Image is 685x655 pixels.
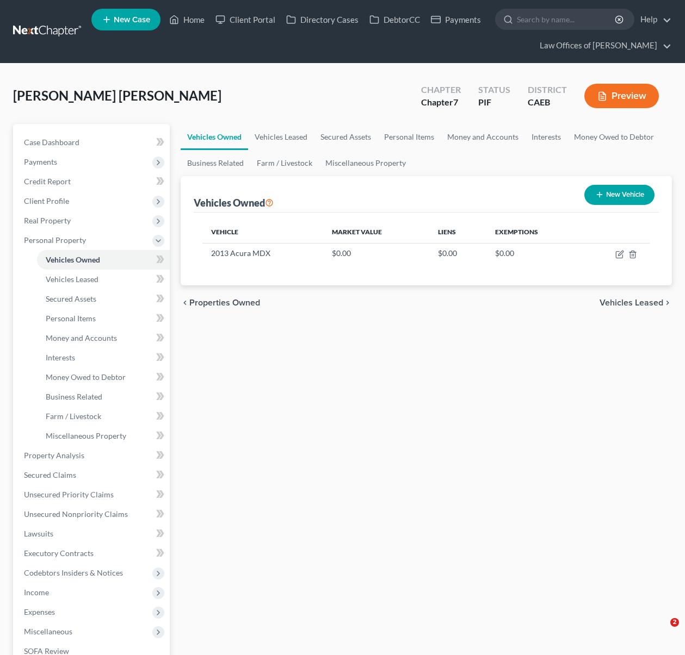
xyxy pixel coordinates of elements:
a: Money Owed to Debtor [37,367,170,387]
a: Farm / Livestock [250,150,319,176]
span: Miscellaneous [24,627,72,636]
span: [PERSON_NAME] [PERSON_NAME] [13,88,221,103]
a: Case Dashboard [15,133,170,152]
span: Vehicles Leased [600,298,663,307]
a: Vehicles Owned [181,124,248,150]
a: Interests [525,124,567,150]
span: Unsecured Nonpriority Claims [24,509,128,519]
a: Business Related [37,387,170,407]
a: Executory Contracts [15,544,170,563]
div: Status [478,84,510,96]
span: 7 [453,97,458,107]
span: Real Property [24,216,71,225]
div: Chapter [421,84,461,96]
span: Vehicles Owned [46,255,100,264]
a: Unsecured Priority Claims [15,485,170,504]
span: Miscellaneous Property [46,431,126,440]
span: Money and Accounts [46,333,117,342]
div: CAEB [528,96,567,109]
a: Farm / Livestock [37,407,170,426]
td: $0.00 [323,243,429,264]
a: Home [164,10,210,29]
a: Vehicles Leased [37,270,170,289]
span: Personal Property [24,235,86,245]
th: Exemptions [486,221,582,243]
a: Credit Report [15,172,170,191]
a: Vehicles Owned [37,250,170,270]
a: Miscellaneous Property [37,426,170,446]
span: Expenses [24,607,55,616]
a: Personal Items [37,309,170,328]
a: Client Portal [210,10,281,29]
input: Search by name... [517,9,616,29]
a: Unsecured Nonpriority Claims [15,504,170,524]
span: Case Dashboard [24,138,79,147]
button: Vehicles Leased chevron_right [600,298,672,307]
a: Secured Assets [314,124,378,150]
a: Money Owed to Debtor [567,124,661,150]
a: Property Analysis [15,446,170,465]
a: Directory Cases [281,10,364,29]
span: Client Profile [24,196,69,205]
span: Credit Report [24,177,71,186]
a: Personal Items [378,124,441,150]
div: PIF [478,96,510,109]
a: Money and Accounts [441,124,525,150]
iframe: Intercom live chat [648,618,674,644]
i: chevron_left [181,298,189,307]
span: Secured Assets [46,294,96,303]
a: Money and Accounts [37,328,170,348]
th: Vehicle [202,221,323,243]
span: Money Owed to Debtor [46,372,126,382]
div: District [528,84,567,96]
span: Personal Items [46,314,96,323]
a: Miscellaneous Property [319,150,412,176]
a: Secured Assets [37,289,170,309]
a: Secured Claims [15,465,170,485]
span: Unsecured Priority Claims [24,490,114,499]
td: 2013 Acura MDX [202,243,323,264]
span: Secured Claims [24,470,76,479]
span: Payments [24,157,57,166]
div: Chapter [421,96,461,109]
a: Help [635,10,671,29]
a: Interests [37,348,170,367]
td: $0.00 [429,243,486,264]
span: New Case [114,16,150,24]
button: New Vehicle [584,185,655,205]
span: 2 [670,618,679,627]
a: Payments [425,10,486,29]
button: Preview [584,84,659,108]
span: Properties Owned [189,298,260,307]
span: Executory Contracts [24,548,94,558]
td: $0.00 [486,243,582,264]
span: Codebtors Insiders & Notices [24,568,123,577]
span: Lawsuits [24,529,53,538]
th: Market Value [323,221,429,243]
button: chevron_left Properties Owned [181,298,260,307]
div: Vehicles Owned [194,196,274,209]
span: Farm / Livestock [46,411,101,421]
a: Vehicles Leased [248,124,314,150]
th: Liens [429,221,486,243]
a: Lawsuits [15,524,170,544]
i: chevron_right [663,298,672,307]
span: Vehicles Leased [46,275,98,284]
a: DebtorCC [364,10,425,29]
span: Interests [46,353,75,362]
span: Business Related [46,392,102,401]
span: Property Analysis [24,451,84,460]
a: Business Related [181,150,250,176]
a: Law Offices of [PERSON_NAME] [534,36,671,55]
span: Income [24,588,49,597]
